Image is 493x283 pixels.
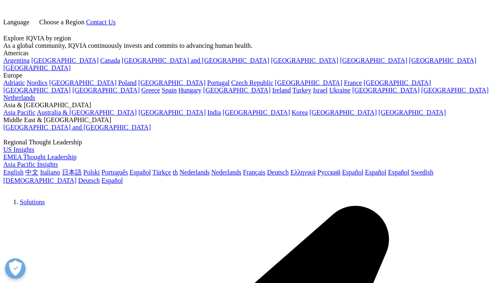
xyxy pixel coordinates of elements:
[130,169,151,176] a: Español
[292,87,311,94] a: Turkey
[290,169,315,176] a: Ελληνικά
[5,258,26,279] button: Ouvrir le centre de préférences
[3,19,29,26] span: Language
[318,169,341,176] a: Русский
[26,79,47,86] a: Nordics
[203,87,270,94] a: [GEOGRAPHIC_DATA]
[49,79,116,86] a: [GEOGRAPHIC_DATA]
[62,169,82,176] a: 日本語
[3,124,151,131] a: [GEOGRAPHIC_DATA] and [GEOGRAPHIC_DATA]
[40,169,60,176] a: Italiano
[78,177,100,184] a: Deutsch
[25,169,38,176] a: 中文
[3,64,71,71] a: [GEOGRAPHIC_DATA]
[365,169,386,176] a: Español
[388,169,410,176] a: Español
[3,50,490,57] div: Americas
[309,109,377,116] a: [GEOGRAPHIC_DATA]
[20,198,45,205] a: Solutions
[162,87,177,94] a: Spain
[141,87,160,94] a: Greece
[3,42,490,50] div: As a global community, IQVIA continuously invests and commits to advancing human health.
[3,177,76,184] a: [DEMOGRAPHIC_DATA]
[342,169,364,176] a: Español
[3,161,58,168] a: Asia Pacific Insights
[31,57,99,64] a: [GEOGRAPHIC_DATA]
[122,57,269,64] a: [GEOGRAPHIC_DATA] and [GEOGRAPHIC_DATA]
[313,87,328,94] a: Israel
[3,139,490,146] div: Regional Thought Leadership
[180,169,210,176] a: Nederlands
[3,57,30,64] a: Argentina
[39,19,84,26] span: Choose a Region
[118,79,136,86] a: Poland
[329,87,351,94] a: Ukraine
[344,79,362,86] a: France
[3,153,76,160] a: EMEA Thought Leadership
[3,72,490,79] div: Europe
[211,169,242,176] a: Nederlands
[173,169,178,176] a: th
[138,109,206,116] a: [GEOGRAPHIC_DATA]
[207,109,221,116] a: India
[3,169,24,176] a: English
[292,109,308,116] a: Korea
[100,57,120,64] a: Canada
[364,79,431,86] a: [GEOGRAPHIC_DATA]
[275,79,342,86] a: [GEOGRAPHIC_DATA]
[231,79,273,86] a: Czech Republic
[72,87,140,94] a: [GEOGRAPHIC_DATA]
[102,169,128,176] a: Português
[352,87,420,94] a: [GEOGRAPHIC_DATA]
[271,57,338,64] a: [GEOGRAPHIC_DATA]
[267,169,289,176] a: Deutsch
[102,177,123,184] a: Español
[3,35,490,42] div: Explore IQVIA by region
[340,57,407,64] a: [GEOGRAPHIC_DATA]
[86,19,116,26] a: Contact Us
[83,169,100,176] a: Polski
[3,87,71,94] a: [GEOGRAPHIC_DATA]
[3,101,490,109] div: Asia & [GEOGRAPHIC_DATA]
[178,87,201,94] a: Hungary
[138,79,206,86] a: [GEOGRAPHIC_DATA]
[3,109,36,116] a: Asia Pacific
[3,79,25,86] a: Adriatic
[421,87,488,94] a: [GEOGRAPHIC_DATA]
[3,116,490,124] div: Middle East & [GEOGRAPHIC_DATA]
[243,169,265,176] a: Français
[409,57,476,64] a: [GEOGRAPHIC_DATA]
[3,146,34,153] a: US Insights
[223,109,290,116] a: [GEOGRAPHIC_DATA]
[152,169,171,176] a: Türkçe
[411,169,433,176] a: Swedish
[379,109,446,116] a: [GEOGRAPHIC_DATA]
[3,94,35,101] a: Netherlands
[272,87,291,94] a: Ireland
[37,109,137,116] a: Australia & [GEOGRAPHIC_DATA]
[207,79,230,86] a: Portugal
